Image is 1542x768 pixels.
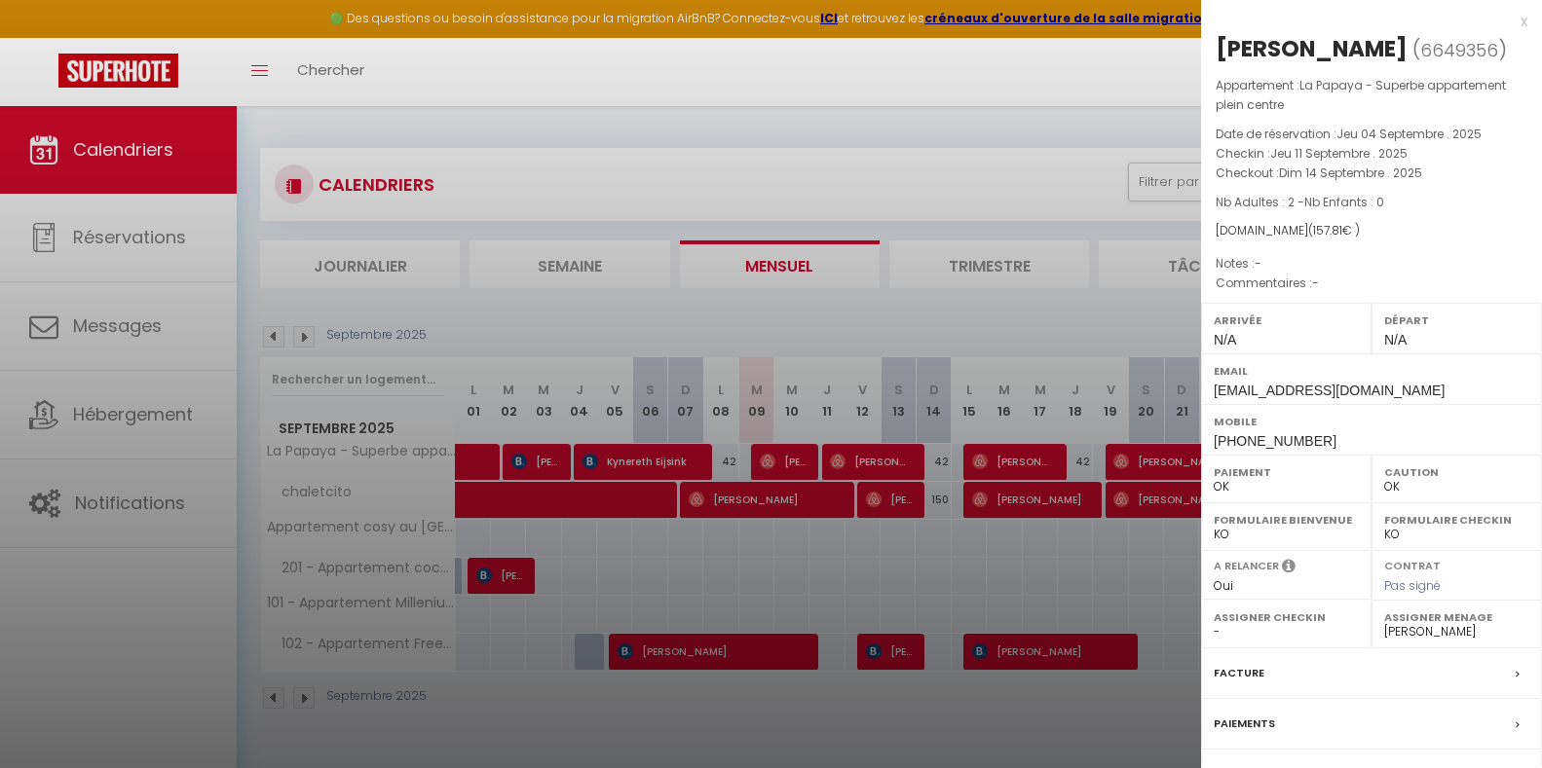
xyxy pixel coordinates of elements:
div: x [1201,10,1527,33]
span: La Papaya - Superbe appartement plein centre [1216,77,1506,113]
label: Assigner Menage [1384,607,1529,627]
p: Appartement : [1216,76,1527,115]
label: Email [1214,361,1529,381]
span: Nb Enfants : 0 [1304,194,1384,210]
label: Mobile [1214,412,1529,431]
span: Jeu 11 Septembre . 2025 [1270,145,1408,162]
span: N/A [1384,332,1407,347]
label: Formulaire Checkin [1384,510,1529,530]
span: ( € ) [1308,222,1360,238]
p: Notes : [1216,254,1527,274]
label: Paiement [1214,462,1359,482]
label: Paiements [1214,713,1275,734]
label: A relancer [1214,558,1279,574]
label: Départ [1384,311,1529,330]
div: [DOMAIN_NAME] [1216,222,1527,240]
p: Date de réservation : [1216,125,1527,144]
span: - [1312,274,1319,291]
div: [PERSON_NAME] [1216,33,1408,64]
label: Contrat [1384,558,1441,570]
i: Sélectionner OUI si vous souhaiter envoyer les séquences de messages post-checkout [1282,558,1296,579]
span: ( ) [1412,36,1507,63]
span: 157.81 [1313,222,1342,238]
span: Dim 14 Septembre . 2025 [1279,165,1422,181]
span: [PHONE_NUMBER] [1214,433,1336,449]
span: Pas signé [1384,577,1441,594]
label: Arrivée [1214,311,1359,330]
span: N/A [1214,332,1236,347]
span: Nb Adultes : 2 - [1216,194,1384,210]
span: 6649356 [1420,38,1498,62]
p: Checkin : [1216,144,1527,164]
label: Assigner Checkin [1214,607,1359,627]
label: Formulaire Bienvenue [1214,510,1359,530]
label: Caution [1384,462,1529,482]
p: Checkout : [1216,164,1527,183]
p: Commentaires : [1216,274,1527,293]
span: Jeu 04 Septembre . 2025 [1336,126,1482,142]
span: [EMAIL_ADDRESS][DOMAIN_NAME] [1214,383,1445,398]
span: - [1255,255,1261,272]
label: Facture [1214,663,1264,683]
